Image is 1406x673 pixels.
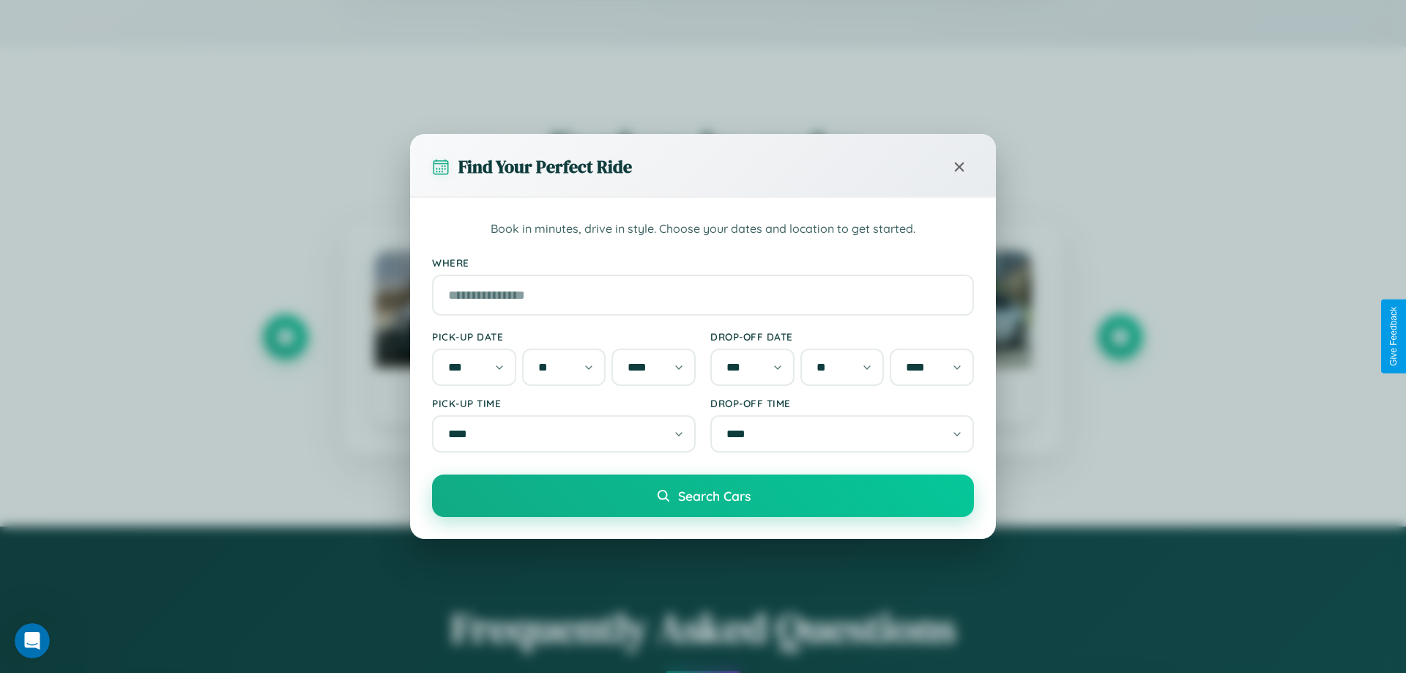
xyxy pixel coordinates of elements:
[432,330,696,343] label: Pick-up Date
[678,488,751,504] span: Search Cars
[458,155,632,179] h3: Find Your Perfect Ride
[710,397,974,409] label: Drop-off Time
[432,220,974,239] p: Book in minutes, drive in style. Choose your dates and location to get started.
[432,397,696,409] label: Pick-up Time
[432,256,974,269] label: Where
[432,475,974,517] button: Search Cars
[710,330,974,343] label: Drop-off Date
